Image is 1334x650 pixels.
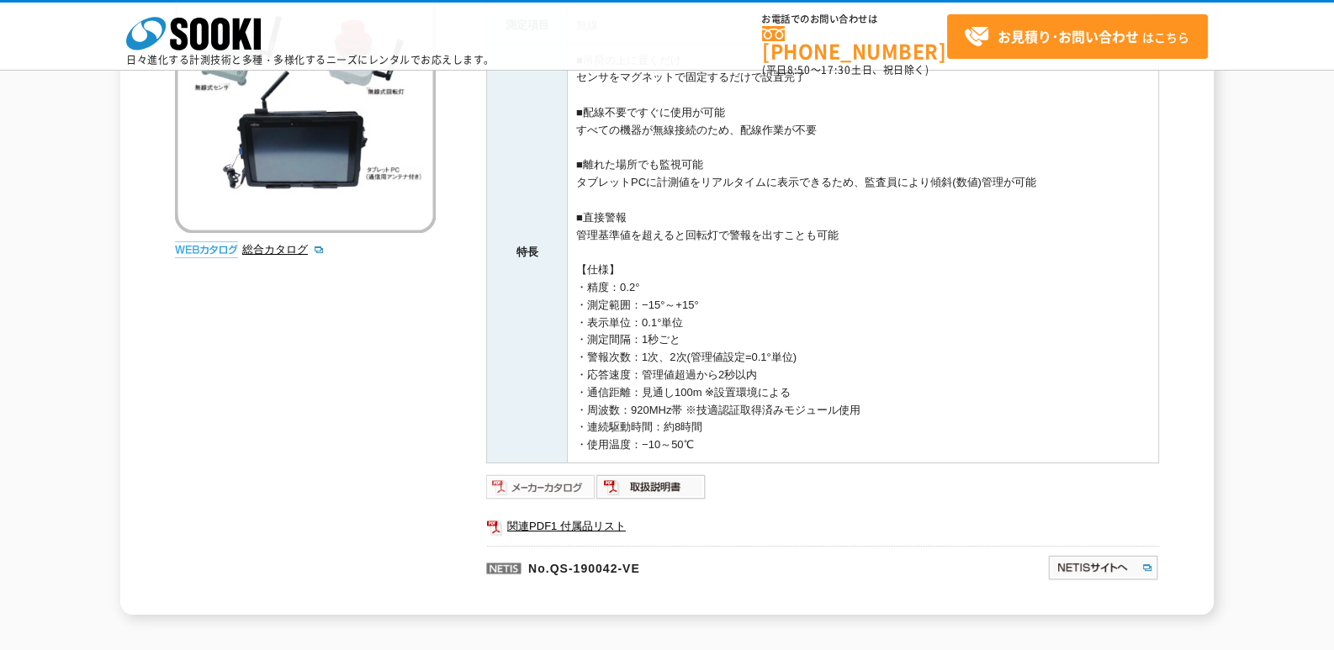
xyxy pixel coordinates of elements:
img: メーカーカタログ [486,473,596,500]
a: 関連PDF1 付属品リスト [486,515,1159,537]
a: メーカーカタログ [486,484,596,497]
span: 8:50 [787,62,811,77]
img: 取扱説明書 [596,473,707,500]
span: はこちら [964,24,1189,50]
a: お見積り･お問い合わせはこちら [947,14,1208,59]
td: ■吊荷の上に置くだけ センサをマグネットで固定するだけで設置完了 ■配線不要ですぐに使用が可能 すべての機器が無線接続のため、配線作業が不要 ■離れた場所でも監視可能 タブレットPCに計測値をリ... [568,43,1159,462]
p: 日々進化する計測技術と多種・多様化するニーズにレンタルでお応えします。 [126,55,495,65]
a: 総合カタログ [242,243,325,256]
span: 17:30 [821,62,851,77]
span: お電話でのお問い合わせは [762,14,947,24]
strong: お見積り･お問い合わせ [998,26,1139,46]
a: [PHONE_NUMBER] [762,26,947,61]
img: NETISサイトへ [1047,554,1159,581]
span: (平日 ～ 土日、祝日除く) [762,62,929,77]
p: No.QS-190042-VE [486,546,885,586]
th: 特長 [487,43,568,462]
img: webカタログ [175,241,238,258]
a: 取扱説明書 [596,484,707,497]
